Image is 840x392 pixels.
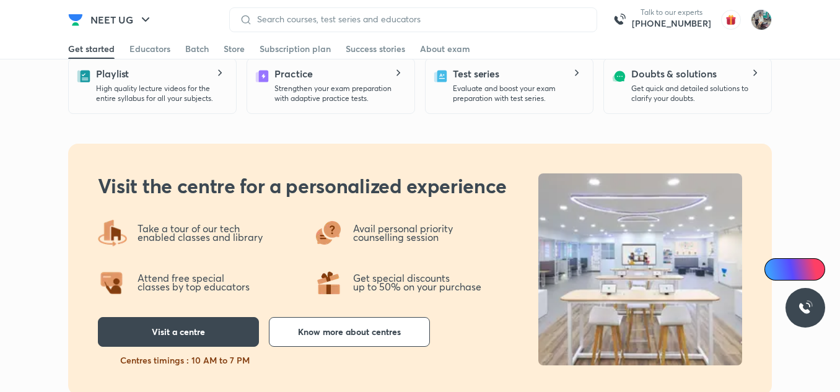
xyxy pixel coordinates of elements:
div: Store [224,43,245,55]
div: Get started [68,43,115,55]
h5: Playlist [96,66,129,81]
img: Umar Parsuwale [751,9,772,30]
div: Success stories [346,43,405,55]
div: Educators [129,43,170,55]
p: Attend free special classes by top educators [138,274,250,290]
img: offering4.png [98,218,128,248]
img: offering3.png [313,218,343,248]
p: Evaluate and boost your exam preparation with test series. [453,84,583,103]
a: About exam [420,39,470,59]
h5: Test series [453,66,499,81]
img: offering2.png [98,268,128,297]
img: uncentre_LP_b041622b0f.jpg [538,173,742,365]
div: About exam [420,43,470,55]
div: Batch [185,43,209,55]
a: Success stories [346,39,405,59]
img: offering1.png [313,268,343,297]
button: NEET UG [83,7,160,32]
a: Subscription plan [260,39,331,59]
img: avatar [721,10,741,30]
a: Get started [68,39,115,59]
p: Get quick and detailed solutions to clarify your doubts. [631,84,761,103]
p: High quality lecture videos for the entire syllabus for all your subjects. [96,84,226,103]
a: [PHONE_NUMBER] [632,17,711,30]
button: Know more about centres [269,317,430,347]
span: Visit a centre [152,326,205,338]
img: Icon [772,264,782,274]
h2: Visit the centre for a personalized experience [98,173,507,198]
img: Company Logo [68,12,83,27]
button: Visit a centre [98,317,259,347]
a: Batch [185,39,209,59]
p: Strengthen your exam preparation with adaptive practice tests. [274,84,405,103]
span: Ai Doubts [785,264,818,274]
h5: Practice [274,66,313,81]
p: Talk to our experts [632,7,711,17]
a: Store [224,39,245,59]
p: Centres timings : 10 AM to 7 PM [120,354,250,367]
img: ttu [798,300,813,315]
p: Get special discounts up to 50% on your purchase [353,274,481,290]
span: Know more about centres [298,326,401,338]
p: Avail personal priority counselling session [353,224,455,241]
div: Subscription plan [260,43,331,55]
img: call-us [607,7,632,32]
input: Search courses, test series and educators [252,14,587,24]
img: slots-fillng-fast [107,354,118,367]
h5: Doubts & solutions [631,66,717,81]
a: Ai Doubts [764,258,825,281]
a: Educators [129,39,170,59]
p: Take a tour of our tech enabled classes and library [138,224,263,241]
